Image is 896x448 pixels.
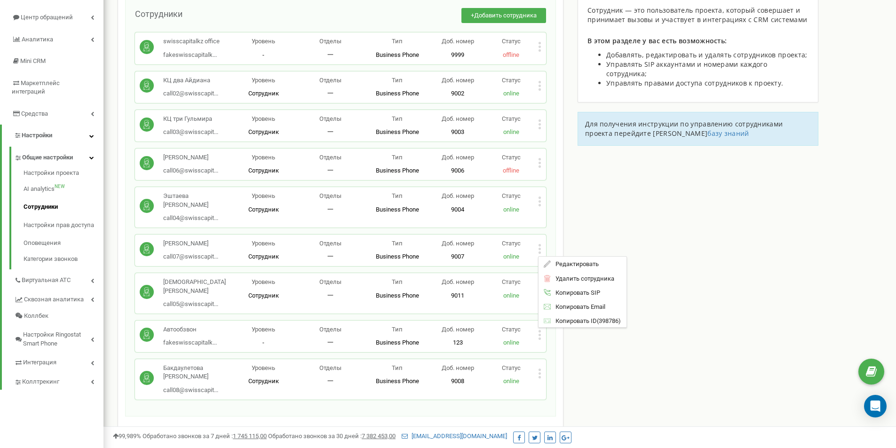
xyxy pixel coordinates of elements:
[319,77,341,84] span: Отделы
[392,192,403,199] span: Тип
[376,292,419,299] span: Business Phone
[474,12,537,19] span: Добавить сотрудника
[163,51,217,58] span: fakeswisscapitalk...
[248,292,279,299] span: Сотрудник
[14,352,103,371] a: Интеграция
[392,115,403,122] span: Тип
[392,77,403,84] span: Тип
[392,364,403,371] span: Тип
[268,432,396,440] span: Обработано звонков за 30 дней :
[442,115,474,122] span: Доб. номер
[442,326,474,333] span: Доб. номер
[163,325,217,334] p: Автообзвон
[431,252,484,261] p: 9007
[24,312,48,321] span: Коллбек
[24,234,103,252] a: Оповещения
[163,300,218,307] span: call05@swisscapit...
[503,51,519,58] span: offline
[587,36,727,45] span: В этом разделе у вас есть возможность:
[442,77,474,84] span: Доб. номер
[163,115,218,124] p: КЦ три Гульмира
[707,129,749,138] a: базу знаний
[376,377,419,385] span: Business Phone
[163,153,218,162] p: [PERSON_NAME]
[14,289,103,308] a: Сквозная аналитика
[587,6,807,24] span: Сотрудник — это пользователь проекта, который совершает и принимает вызовы и участвует в интеграц...
[22,132,52,139] span: Настройки
[327,292,333,299] span: 一
[376,167,419,174] span: Business Phone
[327,206,333,213] span: 一
[163,253,218,260] span: call07@swisscapit...
[376,206,419,213] span: Business Phone
[606,50,808,59] span: Добавлять, редактировать и удалять сотрудников проекта;
[12,79,60,95] span: Маркетплейс интеграций
[431,128,484,137] p: 9003
[503,339,519,346] span: online
[23,330,91,348] span: Настройки Ringostat Smart Phone
[502,240,521,247] span: Статус
[24,198,103,216] a: Сотрудники
[163,37,220,46] p: swisscapitalkz office
[135,9,182,19] span: Сотрудники
[502,77,521,84] span: Статус
[319,240,341,247] span: Отделы
[606,79,783,87] span: Управлять правами доступа сотрудников к проекту.
[20,57,46,64] span: Mini CRM
[24,216,103,235] a: Настройки прав доступа
[539,314,626,328] div: ( 398786 )
[502,38,521,45] span: Статус
[551,290,600,296] span: Копировать SIP
[392,240,403,247] span: Тип
[163,214,218,221] span: call04@swisscapit...
[230,338,297,347] p: -
[22,276,71,285] span: Виртуальная АТС
[252,38,275,45] span: Уровень
[319,38,341,45] span: Отделы
[21,14,73,21] span: Центр обращений
[327,90,333,97] span: 一
[606,60,767,78] span: Управлять SIP аккаунтами и номерами каждого сотрудника;
[551,261,599,267] span: Редактировать
[163,167,218,174] span: call06@swisscapit...
[23,358,56,367] span: Интеграция
[585,119,783,138] span: Для получения инструкции по управлению сотрудниками проекта перейдите [PERSON_NAME]
[14,269,103,289] a: Виртуальная АТС
[252,326,275,333] span: Уровень
[14,147,103,166] a: Общие настройки
[502,154,521,161] span: Статус
[503,128,519,135] span: online
[163,90,218,97] span: call02@swisscapit...
[327,253,333,260] span: 一
[163,239,218,248] p: [PERSON_NAME]
[230,51,297,60] p: -
[233,432,267,440] u: 1 745 115,00
[248,90,279,97] span: Сотрудник
[327,51,333,58] span: 一
[502,326,521,333] span: Статус
[319,154,341,161] span: Отделы
[163,364,230,381] p: Бакдаулетова [PERSON_NAME]
[431,166,484,175] p: 9006
[327,339,333,346] span: 一
[392,38,403,45] span: Тип
[392,154,403,161] span: Тип
[502,192,521,199] span: Статус
[442,240,474,247] span: Доб. номер
[14,324,103,352] a: Настройки Ringostat Smart Phone
[327,377,333,385] span: 一
[503,253,519,260] span: online
[319,115,341,122] span: Отделы
[503,167,519,174] span: offline
[252,364,275,371] span: Уровень
[24,252,103,264] a: Категории звонков
[319,364,341,371] span: Отделы
[503,206,519,213] span: online
[22,153,73,162] span: Общие настройки
[864,395,887,417] div: Open Intercom Messenger
[503,90,519,97] span: online
[327,128,333,135] span: 一
[2,125,103,147] a: Настройки
[319,326,341,333] span: Отделы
